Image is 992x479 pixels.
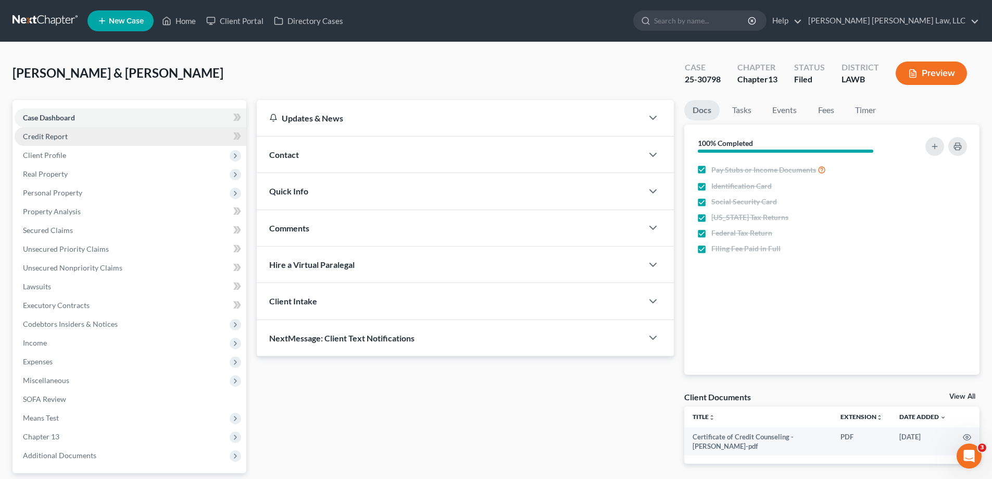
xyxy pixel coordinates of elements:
div: Status [794,62,825,73]
a: Tasks [724,100,760,120]
span: Credit Report [23,132,68,141]
a: Executory Contracts [15,296,246,315]
a: Events [764,100,805,120]
div: Client Documents [684,391,751,402]
a: Help [767,11,802,30]
span: Additional Documents [23,451,96,460]
a: Credit Report [15,127,246,146]
td: [DATE] [891,427,955,456]
div: District [842,62,879,73]
a: Extensionunfold_more [840,413,883,421]
span: [PERSON_NAME] & [PERSON_NAME] [12,65,223,80]
span: Client Intake [269,296,317,306]
span: Social Security Card [711,196,777,207]
span: SOFA Review [23,395,66,403]
a: Fees [809,100,843,120]
a: Date Added expand_more [899,413,946,421]
span: New Case [109,17,144,25]
span: Comments [269,223,309,233]
i: expand_more [940,414,946,421]
span: Client Profile [23,151,66,159]
span: Lawsuits [23,282,51,291]
span: Quick Info [269,186,308,196]
strong: 100% Completed [698,139,753,148]
span: Filing Fee Paid in Full [711,243,781,254]
span: Unsecured Nonpriority Claims [23,263,122,272]
span: Contact [269,150,299,159]
span: [US_STATE] Tax Returns [711,212,788,223]
a: Directory Cases [269,11,348,30]
div: Updates & News [269,113,630,124]
span: Miscellaneous [23,376,69,385]
iframe: Intercom live chat [957,444,982,469]
a: Case Dashboard [15,108,246,127]
span: NextMessage: Client Text Notifications [269,333,415,343]
span: Identification Card [711,181,772,191]
div: Case [685,62,721,73]
span: 13 [768,74,777,84]
span: Income [23,338,47,347]
span: Real Property [23,169,68,178]
a: SOFA Review [15,390,246,409]
a: Home [157,11,201,30]
a: Docs [684,100,720,120]
div: Chapter [737,73,777,85]
a: Unsecured Nonpriority Claims [15,259,246,277]
span: Unsecured Priority Claims [23,244,109,253]
span: Hire a Virtual Paralegal [269,260,355,269]
a: Client Portal [201,11,269,30]
td: PDF [832,427,891,456]
a: Unsecured Priority Claims [15,240,246,259]
div: 25-30798 [685,73,721,85]
div: Chapter [737,62,777,73]
span: Chapter 13 [23,432,59,441]
td: Certificate of Credit Counseling - [PERSON_NAME]-pdf [684,427,832,456]
a: Timer [847,100,884,120]
span: Codebtors Insiders & Notices [23,320,118,328]
input: Search by name... [654,11,749,30]
div: Filed [794,73,825,85]
a: Lawsuits [15,277,246,296]
span: Personal Property [23,188,82,197]
button: Preview [896,62,967,85]
span: Secured Claims [23,226,73,235]
span: Property Analysis [23,207,81,216]
span: 3 [978,444,986,452]
span: Expenses [23,357,53,366]
i: unfold_more [709,414,715,421]
a: View All [949,393,975,400]
a: Secured Claims [15,221,246,240]
span: Federal Tax Return [711,228,772,238]
span: Case Dashboard [23,113,75,122]
i: unfold_more [876,414,883,421]
div: LAWB [842,73,879,85]
span: Pay Stubs or Income Documents [711,165,816,175]
a: [PERSON_NAME] [PERSON_NAME] Law, LLC [803,11,979,30]
span: Means Test [23,413,59,422]
span: Executory Contracts [23,301,90,310]
a: Titleunfold_more [693,413,715,421]
a: Property Analysis [15,202,246,221]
